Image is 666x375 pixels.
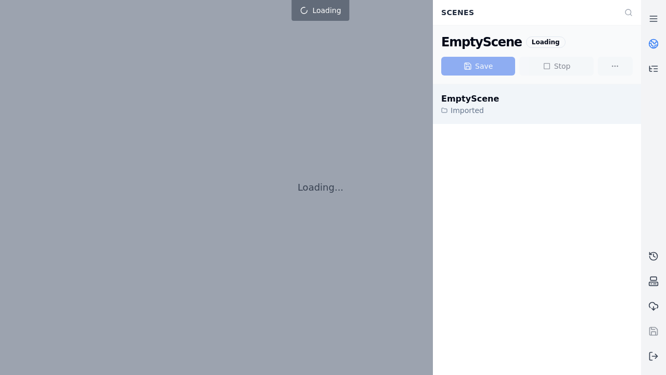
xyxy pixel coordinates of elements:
div: Imported [441,105,499,116]
div: Loading [526,36,566,48]
p: Loading... [298,180,343,195]
span: Loading [312,5,341,16]
div: EmptyScene [441,34,522,51]
div: Scenes [435,3,618,22]
div: EmptyScene [441,93,499,105]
